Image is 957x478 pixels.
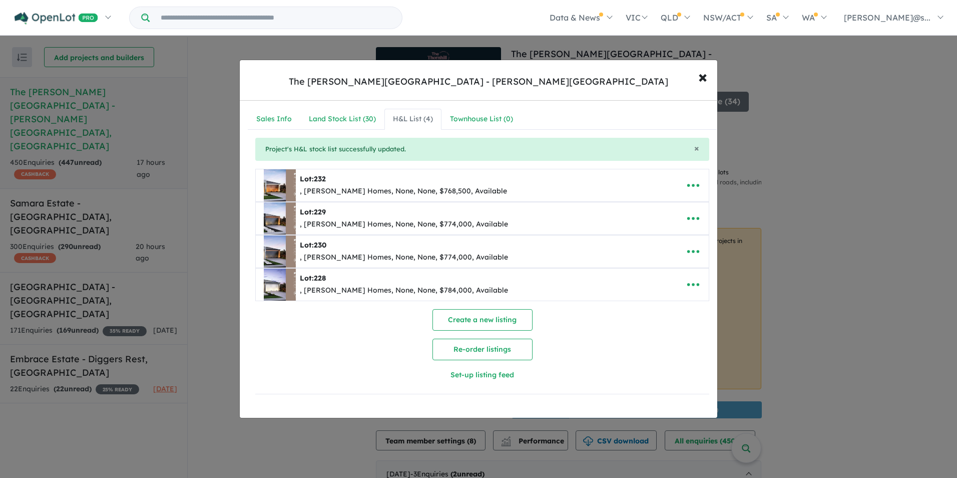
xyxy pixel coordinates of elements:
span: 232 [314,174,326,183]
img: Openlot PRO Logo White [15,12,98,25]
div: Land Stock List ( 30 ) [309,113,376,125]
div: , [PERSON_NAME] Homes, None, None, $768,500, Available [300,185,507,197]
div: , [PERSON_NAME] Homes, None, None, $774,000, Available [300,218,508,230]
img: The%20Thornhill%20Gardens%20Estate%20-%20Thornhill%20Park%20-%20Lot%20232___1732160580.jpg [264,169,296,201]
img: The%20Thornhill%20Gardens%20Estate%20-%20Thornhill%20Park%20-%20Lot%20230___1732160072.jpg [264,235,296,268]
img: The%20Thornhill%20Gardens%20Estate%20-%20Thornhill%20Park%20-%20Lot%20229___1732160070.jpg [264,202,296,234]
span: × [694,142,699,154]
button: Close [694,144,699,153]
button: Create a new listing [432,309,533,331]
span: [PERSON_NAME]@s... [844,13,930,23]
div: Project's H&L stock list successfully updated. [255,138,709,161]
span: × [698,66,707,87]
span: 228 [314,274,326,283]
span: 229 [314,207,326,216]
span: 230 [314,241,326,250]
b: Lot: [300,274,326,283]
div: H&L List ( 4 ) [393,113,433,125]
b: Lot: [300,174,326,183]
div: Sales Info [256,113,292,125]
b: Lot: [300,241,326,250]
div: The [PERSON_NAME][GEOGRAPHIC_DATA] - [PERSON_NAME][GEOGRAPHIC_DATA] [289,75,668,88]
div: Townhouse List ( 0 ) [450,113,513,125]
b: Lot: [300,207,326,216]
button: Re-order listings [432,339,533,360]
input: Try estate name, suburb, builder or developer [152,7,400,29]
div: , [PERSON_NAME] Homes, None, None, $784,000, Available [300,285,508,297]
img: The%20Thornhill%20Gardens%20Estate%20-%20Thornhill%20Park%20-%20Lot%20228___1732160068.jpg [264,269,296,301]
div: , [PERSON_NAME] Homes, None, None, $774,000, Available [300,252,508,264]
button: Set-up listing feed [369,364,596,386]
